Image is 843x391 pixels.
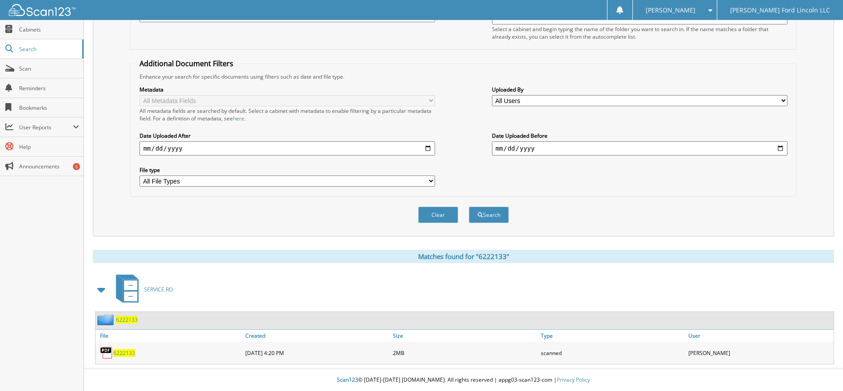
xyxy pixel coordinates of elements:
label: Date Uploaded After [140,132,435,140]
a: SERVICE RO [111,272,173,307]
input: end [492,141,787,156]
a: 6222133 [113,349,135,357]
img: PDF.png [100,346,113,359]
img: scan123-logo-white.svg [9,4,76,16]
a: Size [391,330,538,342]
span: Bookmarks [19,104,79,112]
a: Type [539,330,686,342]
span: Scan123 [337,376,358,383]
div: 2MB [391,344,538,362]
a: File [96,330,243,342]
label: Metadata [140,86,435,93]
span: User Reports [19,124,73,131]
span: [PERSON_NAME] Ford Lincoln LLC [730,8,830,13]
button: Clear [418,207,458,223]
label: Uploaded By [492,86,787,93]
a: Created [243,330,391,342]
span: Cabinets [19,26,79,33]
a: Privacy Policy [557,376,590,383]
span: Reminders [19,84,79,92]
legend: Additional Document Filters [135,59,238,68]
div: All metadata fields are searched by default. Select a cabinet with metadata to enable filtering b... [140,107,435,122]
span: SERVICE RO [144,286,173,293]
span: [PERSON_NAME] [646,8,695,13]
span: Announcements [19,163,79,170]
button: Search [469,207,509,223]
a: User [686,330,834,342]
span: Search [19,45,78,53]
div: scanned [539,344,686,362]
label: File type [140,166,435,174]
input: start [140,141,435,156]
div: [DATE] 4:20 PM [243,344,391,362]
span: Scan [19,65,79,72]
a: here [233,115,244,122]
div: © [DATE]-[DATE] [DOMAIN_NAME]. All rights reserved | appg03-scan123-com | [84,369,843,391]
span: Help [19,143,79,151]
img: folder2.png [97,314,116,325]
label: Date Uploaded Before [492,132,787,140]
a: 6222133 [116,316,138,323]
div: [PERSON_NAME] [686,344,834,362]
div: Enhance your search for specific documents using filters such as date and file type. [135,73,791,80]
div: Select a cabinet and begin typing the name of the folder you want to search in. If the name match... [492,25,787,40]
iframe: Chat Widget [799,348,843,391]
div: Matches found for "6222133" [93,250,834,263]
div: 5 [73,163,80,170]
